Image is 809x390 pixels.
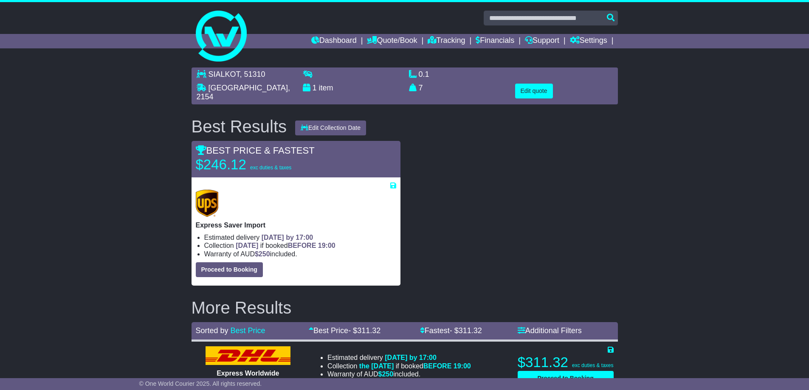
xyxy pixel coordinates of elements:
span: 311.32 [459,326,482,335]
span: 7 [419,84,423,92]
p: Express Saver Import [196,221,396,229]
p: $311.32 [518,354,614,371]
a: Best Price [231,326,265,335]
h2: More Results [192,298,618,317]
a: Dashboard [311,34,357,48]
span: exc duties & taxes [572,362,613,368]
a: Fastest- $311.32 [420,326,482,335]
a: Quote/Book [367,34,417,48]
button: Edit quote [515,84,553,98]
li: Warranty of AUD included. [327,370,471,378]
span: , 2154 [197,84,290,101]
span: Sorted by [196,326,228,335]
span: [DATE] by 17:00 [385,354,437,361]
a: Settings [570,34,607,48]
button: Edit Collection Date [295,121,366,135]
span: BEST PRICE & FASTEST [196,145,315,156]
span: - $ [348,326,381,335]
span: [DATE] [236,242,258,249]
a: Best Price- $311.32 [309,326,381,335]
span: exc duties & taxes [250,165,291,171]
span: $ [255,250,270,258]
p: $246.12 [196,156,302,173]
span: Express Worldwide Import [217,370,279,385]
span: 19:00 [318,242,335,249]
span: 250 [259,250,270,258]
span: [DATE] by 17:00 [262,234,313,241]
li: Warranty of AUD included. [204,250,396,258]
span: the [DATE] [359,362,394,370]
button: Proceed to Booking [518,371,614,386]
span: , 51310 [240,70,265,79]
span: - $ [450,326,482,335]
span: © One World Courier 2025. All rights reserved. [139,380,262,387]
span: 0.1 [419,70,429,79]
li: Collection [327,362,471,370]
button: Proceed to Booking [196,262,263,277]
a: Financials [476,34,514,48]
span: 19:00 [454,362,471,370]
img: UPS (new): Express Saver Import [196,190,219,217]
a: Additional Filters [518,326,582,335]
div: Best Results [187,117,291,136]
li: Collection [204,241,396,250]
span: [GEOGRAPHIC_DATA] [209,84,288,92]
span: item [319,84,333,92]
span: if booked [359,362,471,370]
span: 250 [382,370,393,378]
li: Estimated delivery [204,233,396,241]
span: 1 [313,84,317,92]
span: BEFORE [423,362,452,370]
a: Support [525,34,559,48]
a: Tracking [428,34,465,48]
span: if booked [236,242,335,249]
img: DHL: Express Worldwide Import [206,346,290,365]
li: Estimated delivery [327,354,471,362]
span: BEFORE [288,242,316,249]
span: $ [378,370,394,378]
span: 311.32 [357,326,381,335]
span: SIALKOT [209,70,240,79]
